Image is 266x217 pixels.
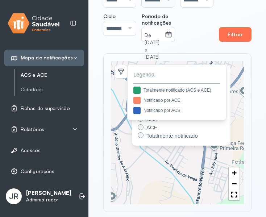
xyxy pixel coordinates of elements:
div: Notificado por ACS [144,107,180,114]
span: + [232,168,237,177]
span: Acessos [21,147,41,154]
button: Filtrar [219,27,252,42]
span: JR [9,192,18,201]
a: Zoom out [229,178,240,189]
span: Relatórios [21,126,44,133]
a: Full Screen [229,189,240,200]
span: − [232,179,237,188]
a: ACS e ACE [21,72,84,78]
span: Fichas de supervisão [21,105,70,112]
a: Zoom in [229,167,240,178]
span: Legenda [133,71,220,79]
div: Notificado por ACE [144,97,180,104]
img: logo.svg [8,12,60,35]
div: Totalmente notificado (ACS e ACE) [144,87,211,93]
span: ACE [146,124,158,130]
span: Ciclo [103,13,116,20]
p: [PERSON_NAME] [26,190,71,197]
span: Período de notificações [142,13,174,26]
a: Configurações [11,168,78,175]
span: Configurações [21,168,54,175]
a: Acessos [11,147,78,154]
span: ACS [146,116,158,122]
a: Cidadãos [21,87,84,93]
a: Cidadãos [21,85,84,94]
small: De [DATE] a [DATE] [145,32,162,61]
a: Fichas de supervisão [11,105,78,112]
span: Mapa de notificações [21,55,73,61]
span: Totalmente notificado [146,133,198,139]
p: Administrador [26,197,71,203]
a: ACS e ACE [21,71,84,80]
